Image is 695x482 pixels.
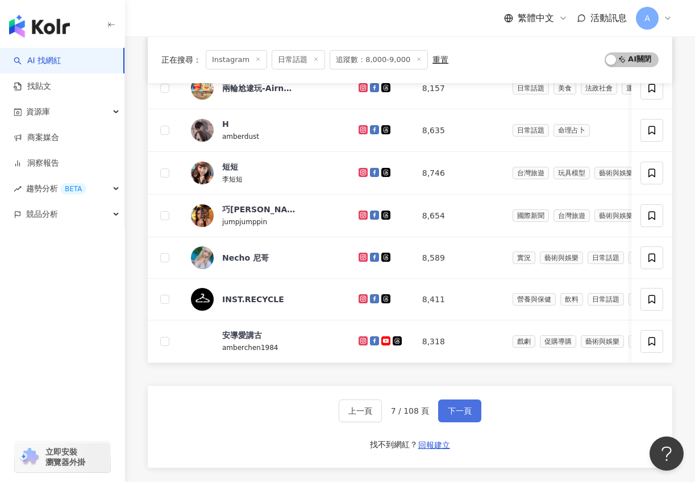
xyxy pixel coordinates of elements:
a: KOL AvatarINST.RECYCLE [191,288,340,311]
a: KOL Avatar巧[PERSON_NAME]jumpjumppin [191,204,340,228]
a: 洞察報告 [14,158,59,169]
td: 8,589 [413,237,503,279]
span: 美食 [553,82,576,94]
div: 兩輪尬逮玩-Airne旅行台東｜台東旅遊景點、美食 [222,83,296,94]
a: KOL AvatarNecho 尼哥 [191,246,340,269]
span: Instagram [206,50,267,69]
a: chrome extension立即安裝 瀏覽器外掛 [15,442,110,472]
a: searchAI 找網紅 [14,55,61,67]
span: 法政社會 [581,82,617,94]
img: KOL Avatar [191,246,214,269]
span: 上一頁 [348,406,372,415]
div: 安導愛講古 [222,329,262,341]
div: Necho 尼哥 [222,252,269,263]
span: 促購導購 [540,335,576,348]
a: 找貼文 [14,81,51,92]
a: KOL Avatar安導愛講古amberchen1984 [191,329,340,353]
img: KOL Avatar [191,288,214,311]
span: 日常話題 [272,50,325,69]
span: 7 / 108 頁 [391,406,430,415]
span: amberdust [222,133,259,141]
button: 下一頁 [438,399,481,422]
td: 8,635 [413,109,503,152]
span: 運動 [622,82,644,94]
td: 8,411 [413,279,503,320]
span: 家庭 [629,293,651,306]
div: 重置 [432,55,448,64]
span: 日常話題 [588,293,624,306]
span: 競品分析 [26,201,58,227]
button: 回報建立 [418,436,451,454]
img: KOL Avatar [191,162,214,184]
span: 藝術與娛樂 [594,209,638,222]
a: KOL Avatar兩輪尬逮玩-Airne旅行台東｜台東旅遊景點、美食 [191,77,340,100]
a: 商案媒合 [14,132,59,143]
span: 回報建立 [418,440,450,450]
span: jumpjumppin [222,218,267,226]
span: 玩具模型 [553,167,590,179]
div: 找不到網紅？ [370,439,418,451]
div: BETA [60,183,86,195]
span: 藝術與娛樂 [594,167,638,179]
span: 資源庫 [26,99,50,125]
img: KOL Avatar [191,119,214,142]
span: 藝術與娛樂 [581,335,624,348]
span: 李短短 [222,175,243,183]
td: 8,318 [413,320,503,363]
img: logo [9,15,70,38]
span: A [644,12,650,24]
span: amberchen1984 [222,344,278,352]
span: 追蹤數：8,000-9,000 [330,50,428,69]
span: 立即安裝 瀏覽器外掛 [45,447,85,467]
span: 飲料 [629,335,651,348]
img: KOL Avatar [191,77,214,100]
span: 藝術與娛樂 [540,252,583,264]
span: 活動訊息 [590,13,627,23]
span: 台灣旅遊 [553,209,590,222]
span: 命理占卜 [553,124,590,137]
img: chrome extension [18,448,40,466]
td: 8,746 [413,152,503,195]
span: 營養與保健 [513,293,556,306]
div: H [222,118,229,130]
span: 日常話題 [513,124,549,137]
div: 短短 [222,161,238,172]
a: KOL AvatarHamberdust [191,118,340,142]
td: 8,157 [413,68,503,109]
span: rise [14,185,22,193]
span: 實況 [513,252,535,264]
span: 日常話題 [588,252,624,264]
span: 日常話題 [513,82,549,94]
span: 國際新聞 [513,209,549,222]
span: 攝影 [629,252,651,264]
span: 戲劇 [513,335,535,348]
span: 飲料 [560,293,583,306]
span: 繁體中文 [518,12,554,24]
a: KOL Avatar短短李短短 [191,161,340,185]
div: INST.RECYCLE [222,294,284,305]
span: 趨勢分析 [26,176,86,201]
img: KOL Avatar [191,204,214,227]
td: 8,654 [413,195,503,237]
img: KOL Avatar [191,330,214,353]
div: 巧[PERSON_NAME] [222,204,296,215]
button: 上一頁 [339,399,382,422]
span: 下一頁 [448,406,472,415]
span: 台灣旅遊 [513,167,549,179]
span: 正在搜尋 ： [161,55,201,64]
iframe: Help Scout Beacon - Open [650,436,684,471]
